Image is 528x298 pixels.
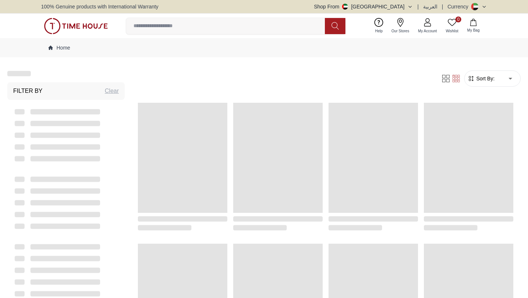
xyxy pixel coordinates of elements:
span: Wishlist [443,28,461,34]
a: 0Wishlist [441,17,463,35]
span: Our Stores [389,28,412,34]
span: 0 [455,17,461,22]
div: Clear [105,87,119,95]
nav: Breadcrumb [41,38,487,57]
span: Sort By: [475,75,495,82]
button: العربية [423,3,437,10]
button: Sort By: [467,75,495,82]
a: Our Stores [387,17,414,35]
span: My Account [415,28,440,34]
span: 100% Genuine products with International Warranty [41,3,158,10]
a: Home [48,44,70,51]
img: ... [44,18,108,34]
span: | [417,3,419,10]
img: United Arab Emirates [342,4,348,10]
h3: Filter By [13,87,43,95]
div: Currency [447,3,471,10]
a: Help [371,17,387,35]
span: My Bag [464,28,483,33]
span: | [442,3,443,10]
button: Shop From[GEOGRAPHIC_DATA] [314,3,413,10]
button: My Bag [463,17,484,34]
span: Help [372,28,386,34]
